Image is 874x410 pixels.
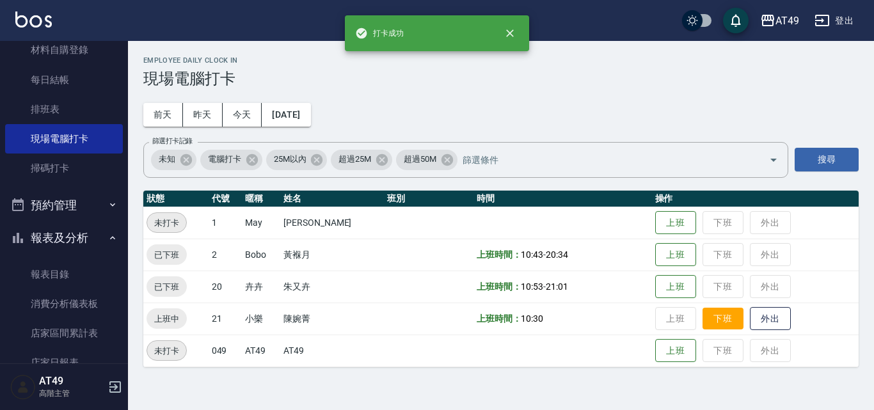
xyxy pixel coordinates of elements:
b: 上班時間： [477,249,521,260]
h5: AT49 [39,375,104,388]
span: 10:30 [521,313,543,324]
button: 預約管理 [5,189,123,222]
span: 未打卡 [147,344,186,358]
th: 姓名 [280,191,384,207]
th: 操作 [652,191,859,207]
h2: Employee Daily Clock In [143,56,859,65]
img: Person [10,374,36,400]
span: 打卡成功 [355,27,404,40]
a: 消費分析儀表板 [5,289,123,319]
button: 報表及分析 [5,221,123,255]
span: 已下班 [147,248,187,262]
th: 時間 [473,191,652,207]
button: 搜尋 [795,148,859,171]
td: 21 [209,303,242,335]
button: 上班 [655,275,696,299]
button: 昨天 [183,103,223,127]
b: 上班時間： [477,313,521,324]
h3: 現場電腦打卡 [143,70,859,88]
span: 未打卡 [147,216,186,230]
a: 排班表 [5,95,123,124]
td: - [473,239,652,271]
td: 陳婉菁 [280,303,384,335]
span: 10:53 [521,281,543,292]
a: 掃碼打卡 [5,154,123,183]
td: 049 [209,335,242,367]
td: - [473,271,652,303]
span: 上班中 [147,312,187,326]
div: 超過50M [396,150,457,170]
span: 已下班 [147,280,187,294]
td: May [242,207,280,239]
td: 小樂 [242,303,280,335]
button: [DATE] [262,103,310,127]
button: save [723,8,749,33]
td: [PERSON_NAME] [280,207,384,239]
button: 今天 [223,103,262,127]
th: 代號 [209,191,242,207]
a: 每日結帳 [5,65,123,95]
button: AT49 [755,8,804,34]
div: AT49 [775,13,799,29]
td: 朱又卉 [280,271,384,303]
span: 未知 [151,153,183,166]
td: Bobo [242,239,280,271]
label: 篩選打卡記錄 [152,136,193,146]
td: 卉卉 [242,271,280,303]
span: 超過50M [396,153,444,166]
a: 店家區間累計表 [5,319,123,348]
th: 狀態 [143,191,209,207]
div: 電腦打卡 [200,150,262,170]
td: 黃褓月 [280,239,384,271]
img: Logo [15,12,52,28]
button: 下班 [703,308,743,330]
button: 上班 [655,211,696,235]
a: 材料自購登錄 [5,35,123,65]
td: AT49 [280,335,384,367]
td: 2 [209,239,242,271]
b: 上班時間： [477,281,521,292]
td: 20 [209,271,242,303]
span: 21:01 [546,281,568,292]
a: 現場電腦打卡 [5,124,123,154]
span: 20:34 [546,249,568,260]
button: close [496,19,524,47]
p: 高階主管 [39,388,104,399]
button: Open [763,150,784,170]
a: 報表目錄 [5,260,123,289]
div: 超過25M [331,150,392,170]
td: AT49 [242,335,280,367]
input: 篩選條件 [459,148,747,171]
th: 班別 [384,191,473,207]
button: 前天 [143,103,183,127]
button: 登出 [809,9,859,33]
button: 外出 [750,307,791,331]
button: 上班 [655,243,696,267]
td: 1 [209,207,242,239]
span: 25M以內 [266,153,314,166]
div: 25M以內 [266,150,328,170]
span: 電腦打卡 [200,153,249,166]
div: 未知 [151,150,196,170]
span: 超過25M [331,153,379,166]
span: 10:43 [521,249,543,260]
th: 暱稱 [242,191,280,207]
a: 店家日報表 [5,348,123,377]
button: 上班 [655,339,696,363]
